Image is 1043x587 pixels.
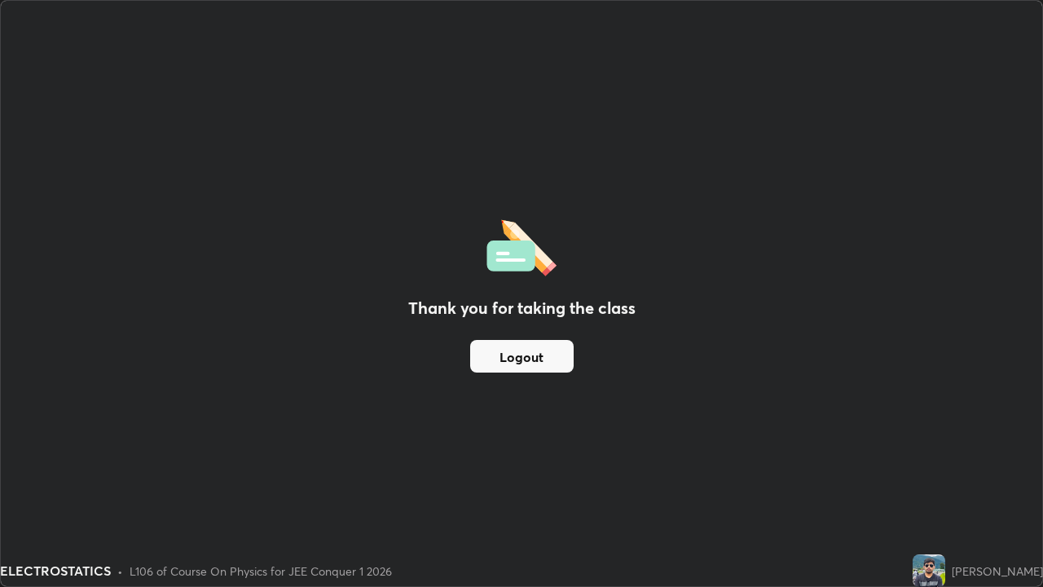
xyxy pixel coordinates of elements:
img: offlineFeedback.1438e8b3.svg [486,214,557,276]
h2: Thank you for taking the class [408,296,636,320]
button: Logout [470,340,574,373]
img: b94a4ccbac2546dc983eb2139155ff30.jpg [913,554,945,587]
div: L106 of Course On Physics for JEE Conquer 1 2026 [130,563,392,580]
div: • [117,563,123,580]
div: [PERSON_NAME] [952,563,1043,580]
